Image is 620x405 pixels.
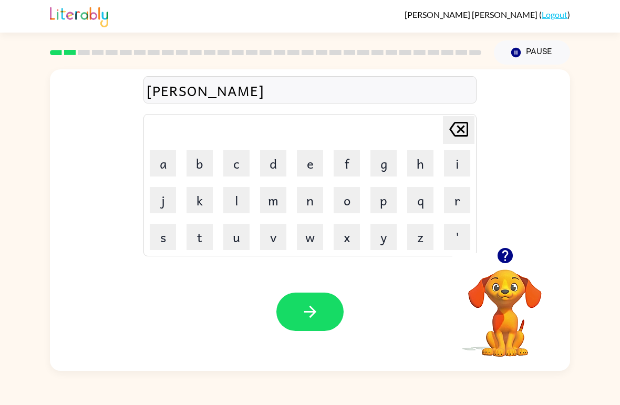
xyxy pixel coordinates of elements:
button: v [260,224,286,250]
button: x [334,224,360,250]
button: w [297,224,323,250]
div: [PERSON_NAME] [147,79,473,101]
button: y [370,224,397,250]
button: o [334,187,360,213]
video: Your browser must support playing .mp4 files to use Literably. Please try using another browser. [452,253,557,358]
button: j [150,187,176,213]
button: u [223,224,250,250]
button: c [223,150,250,176]
button: d [260,150,286,176]
button: Pause [494,40,570,65]
button: g [370,150,397,176]
div: ( ) [405,9,570,19]
button: r [444,187,470,213]
button: l [223,187,250,213]
button: q [407,187,433,213]
button: z [407,224,433,250]
button: b [187,150,213,176]
button: t [187,224,213,250]
button: k [187,187,213,213]
button: n [297,187,323,213]
button: h [407,150,433,176]
button: e [297,150,323,176]
button: ' [444,224,470,250]
button: f [334,150,360,176]
a: Logout [542,9,567,19]
button: s [150,224,176,250]
button: p [370,187,397,213]
button: i [444,150,470,176]
span: [PERSON_NAME] [PERSON_NAME] [405,9,539,19]
button: m [260,187,286,213]
button: a [150,150,176,176]
img: Literably [50,4,108,27]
